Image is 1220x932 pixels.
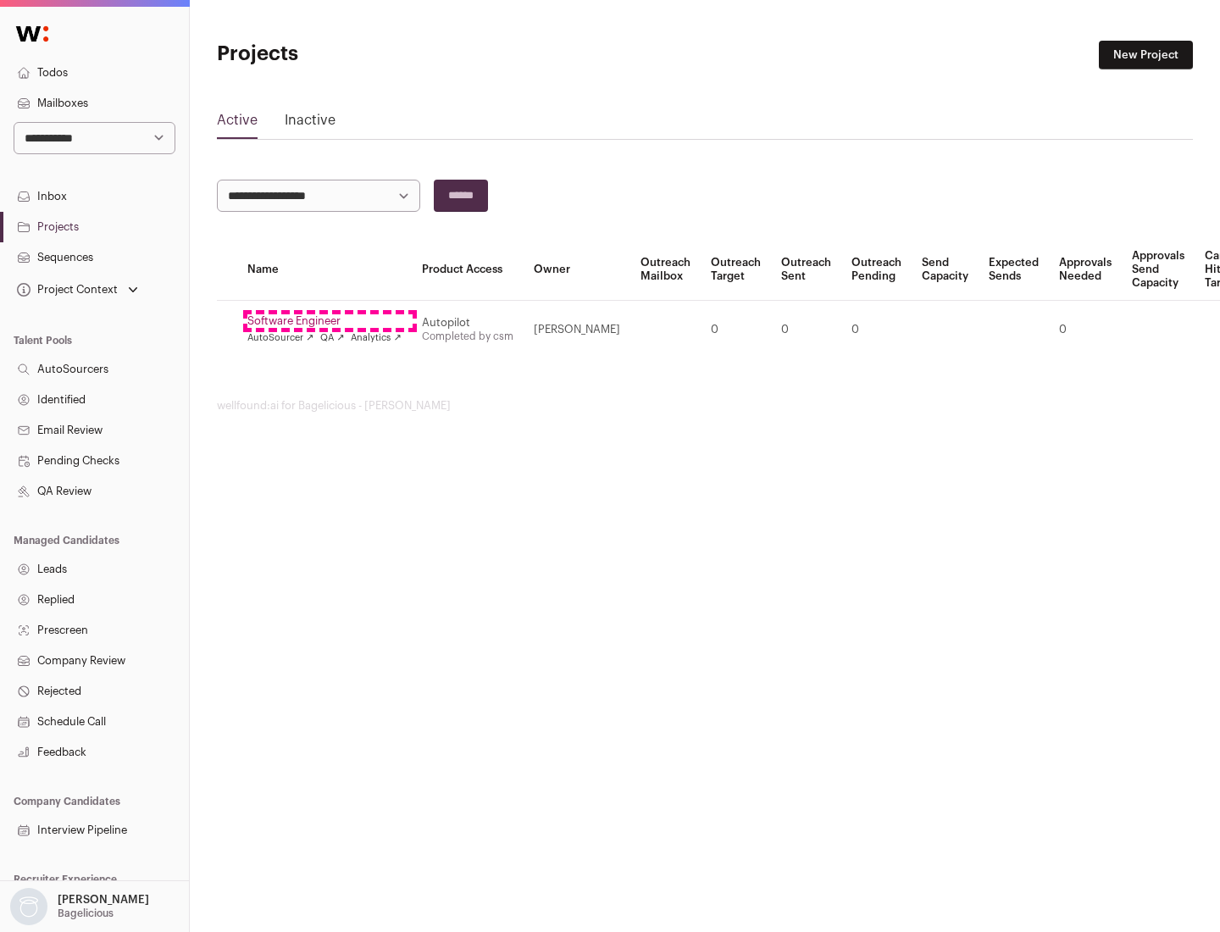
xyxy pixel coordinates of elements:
[58,907,114,920] p: Bagelicious
[524,301,630,359] td: [PERSON_NAME]
[10,888,47,925] img: nopic.png
[7,888,152,925] button: Open dropdown
[217,41,542,68] h1: Projects
[217,110,258,137] a: Active
[7,17,58,51] img: Wellfound
[351,331,401,345] a: Analytics ↗
[701,239,771,301] th: Outreach Target
[771,301,841,359] td: 0
[217,399,1193,413] footer: wellfound:ai for Bagelicious - [PERSON_NAME]
[1049,301,1122,359] td: 0
[58,893,149,907] p: [PERSON_NAME]
[422,331,513,341] a: Completed by csm
[247,314,402,328] a: Software Engineer
[14,278,141,302] button: Open dropdown
[412,239,524,301] th: Product Access
[771,239,841,301] th: Outreach Sent
[701,301,771,359] td: 0
[524,239,630,301] th: Owner
[630,239,701,301] th: Outreach Mailbox
[320,331,344,345] a: QA ↗
[1049,239,1122,301] th: Approvals Needed
[285,110,335,137] a: Inactive
[422,316,513,330] div: Autopilot
[841,301,912,359] td: 0
[237,239,412,301] th: Name
[14,283,118,297] div: Project Context
[841,239,912,301] th: Outreach Pending
[1122,239,1195,301] th: Approvals Send Capacity
[1099,41,1193,69] a: New Project
[979,239,1049,301] th: Expected Sends
[912,239,979,301] th: Send Capacity
[247,331,313,345] a: AutoSourcer ↗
